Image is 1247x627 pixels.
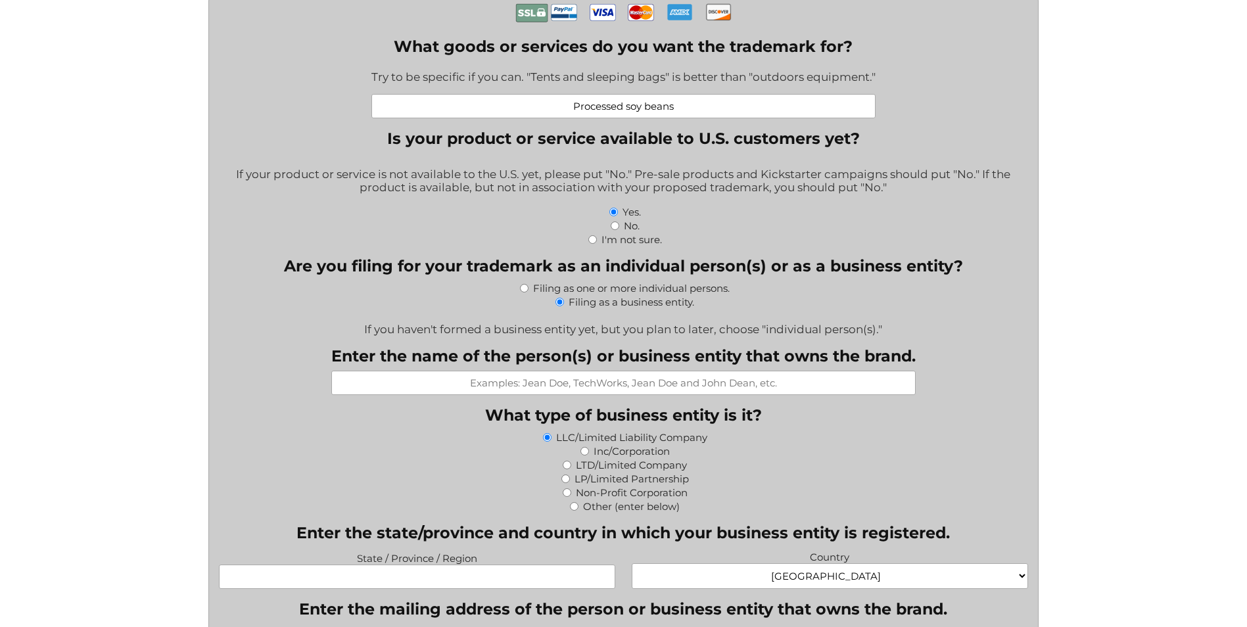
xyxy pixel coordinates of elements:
label: Country [632,547,1028,563]
label: LP/Limited Partnership [575,473,689,485]
label: Filing as one or more individual persons. [533,282,730,294]
label: No. [624,220,640,232]
label: Enter the name of the person(s) or business entity that owns the brand. [331,346,916,365]
label: LTD/Limited Company [576,459,687,471]
label: Filing as a business entity. [569,296,694,308]
label: State / Province / Region [219,549,615,565]
legend: Is your product or service available to U.S. customers yet? [387,129,860,148]
div: If your product or service is not available to the U.S. yet, please put "No." Pre-sale products a... [219,159,1028,204]
label: Yes. [623,206,641,218]
legend: Are you filing for your trademark as an individual person(s) or as a business entity? [284,256,963,275]
legend: What type of business entity is it? [485,406,762,425]
div: If you haven't formed a business entity yet, but you plan to later, choose "individual person(s)." [219,314,1028,336]
label: What goods or services do you want the trademark for? [371,37,876,56]
legend: Enter the mailing address of the person or business entity that owns the brand. [299,599,947,618]
label: LLC/Limited Liability Company [556,431,707,444]
input: Examples: Jean Doe, TechWorks, Jean Doe and John Dean, etc. [331,371,916,395]
label: Inc/Corporation [594,445,670,457]
label: Other (enter below) [583,500,680,513]
legend: Enter the state/province and country in which your business entity is registered. [296,523,950,542]
label: I'm not sure. [601,233,662,246]
input: Examples: Pet leashes; Healthcare consulting; Web-based accounting software [371,94,876,118]
label: Non-Profit Corporation [576,486,688,499]
div: Try to be specific if you can. "Tents and sleeping bags" is better than "outdoors equipment." [371,62,876,94]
